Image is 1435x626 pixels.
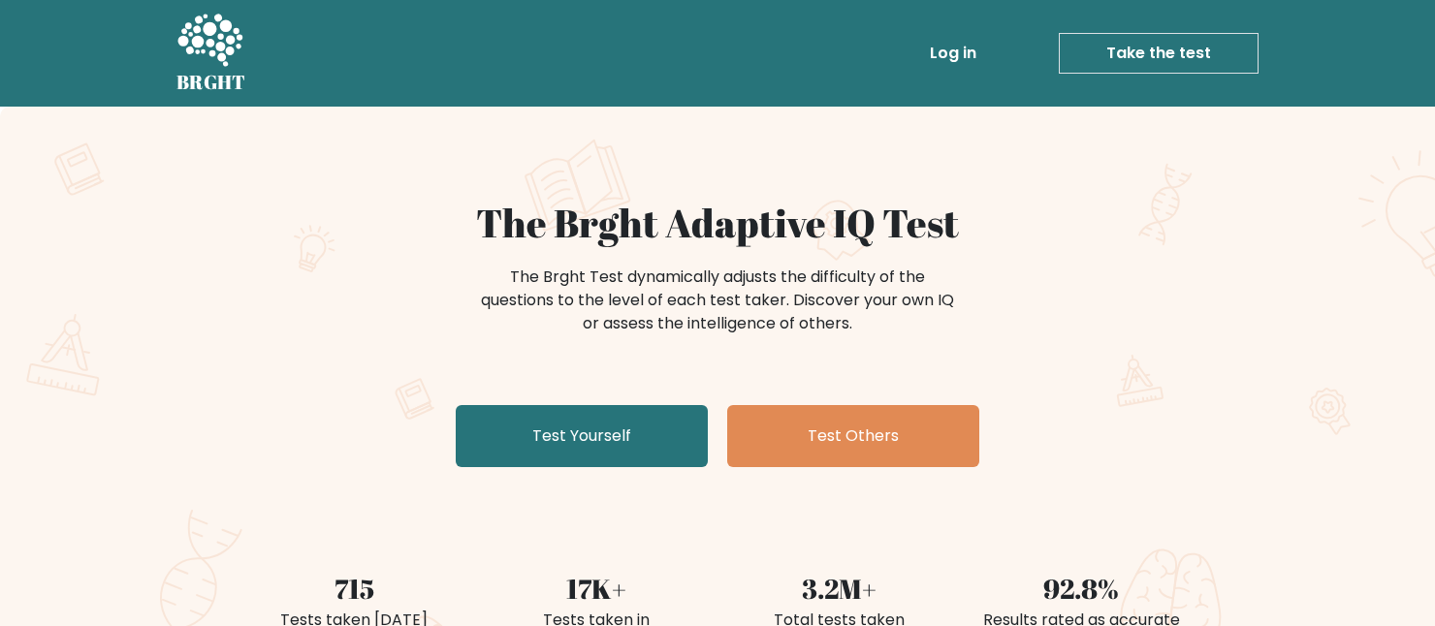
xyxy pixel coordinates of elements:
a: Take the test [1059,33,1259,74]
h1: The Brght Adaptive IQ Test [244,200,1191,246]
div: 17K+ [487,568,706,609]
a: BRGHT [176,8,246,99]
div: 92.8% [972,568,1191,609]
a: Test Others [727,405,979,467]
div: 3.2M+ [729,568,948,609]
div: 715 [244,568,463,609]
div: The Brght Test dynamically adjusts the difficulty of the questions to the level of each test take... [475,266,960,335]
h5: BRGHT [176,71,246,94]
a: Test Yourself [456,405,708,467]
a: Log in [922,34,984,73]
